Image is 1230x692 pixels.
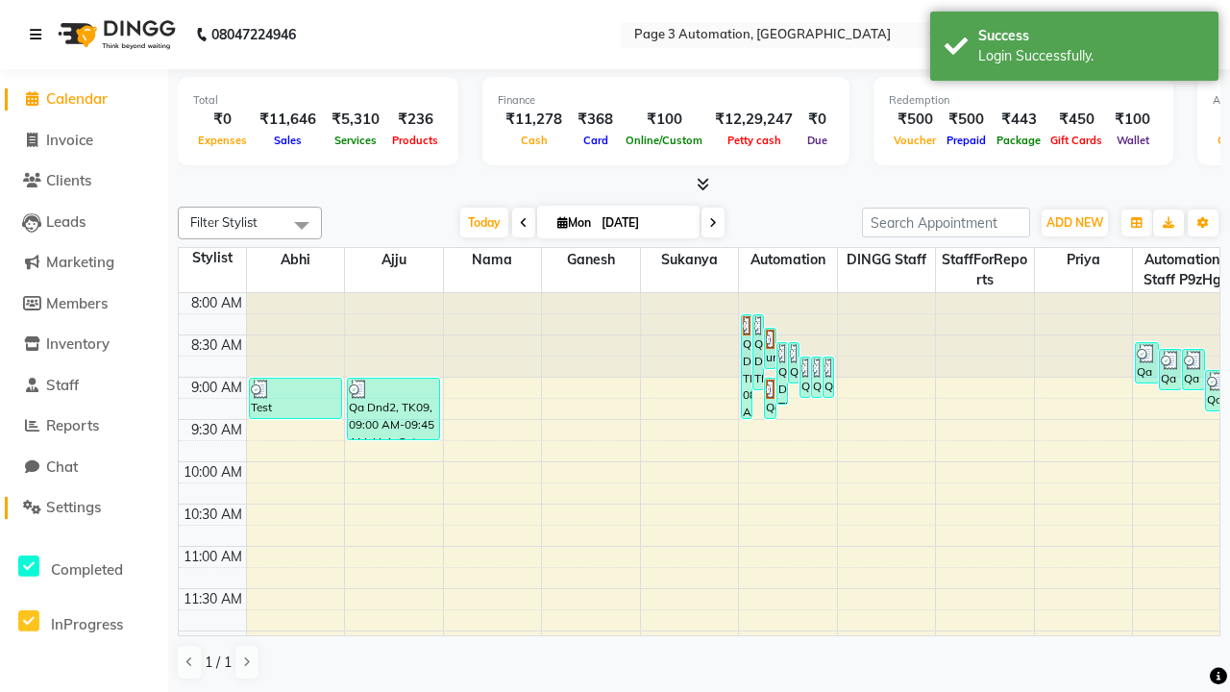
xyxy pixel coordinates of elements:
[723,134,786,147] span: Petty cash
[800,109,834,131] div: ₹0
[5,88,163,111] a: Calendar
[5,170,163,192] a: Clients
[205,653,232,673] span: 1 / 1
[187,293,246,313] div: 8:00 AM
[498,92,834,109] div: Finance
[553,215,596,230] span: Mon
[252,109,324,131] div: ₹11,646
[802,134,832,147] span: Due
[46,334,110,353] span: Inventory
[187,420,246,440] div: 9:30 AM
[247,248,345,272] span: Abhi
[936,248,1034,292] span: StaffForReports
[542,248,640,272] span: Ganesh
[765,329,775,368] div: undefined, TK16, 08:25 AM-08:55 AM, Hair cut Below 12 years (Boy)
[992,109,1045,131] div: ₹443
[641,248,739,272] span: Sukanya
[1112,134,1154,147] span: Wallet
[345,248,443,272] span: Ajju
[889,134,941,147] span: Voucher
[1206,371,1227,410] div: Qa Dnd2, TK28, 08:55 AM-09:25 AM, Hair cut Below 12 years (Boy)
[621,109,707,131] div: ₹100
[5,211,163,234] a: Leads
[753,315,763,389] div: Qa Dnd2, TK22, 08:15 AM-09:10 AM, Special Hair Wash- Men
[992,134,1045,147] span: Package
[387,134,443,147] span: Products
[187,378,246,398] div: 9:00 AM
[707,109,800,131] div: ₹12,29,247
[621,134,707,147] span: Online/Custom
[180,462,246,482] div: 10:00 AM
[193,134,252,147] span: Expenses
[941,109,992,131] div: ₹500
[5,130,163,152] a: Invoice
[1045,109,1107,131] div: ₹450
[1045,134,1107,147] span: Gift Cards
[5,497,163,519] a: Settings
[1046,215,1103,230] span: ADD NEW
[5,334,163,356] a: Inventory
[180,547,246,567] div: 11:00 AM
[978,46,1204,66] div: Login Successfully.
[46,498,101,516] span: Settings
[387,109,443,131] div: ₹236
[49,8,181,62] img: logo
[739,248,837,272] span: Automation
[193,109,252,131] div: ₹0
[193,92,443,109] div: Total
[978,26,1204,46] div: Success
[190,214,258,230] span: Filter Stylist
[330,134,381,147] span: Services
[444,248,542,272] span: Nama
[46,212,86,231] span: Leads
[180,505,246,525] div: 10:30 AM
[179,248,246,268] div: Stylist
[596,209,692,237] input: 2025-09-01
[250,379,341,418] div: Test DoNotDelete, TK11, 09:00 AM-09:30 AM, Hair Cut By Expert-Men
[862,208,1030,237] input: Search Appointment
[324,109,387,131] div: ₹5,310
[1042,210,1108,236] button: ADD NEW
[777,343,787,404] div: Qa Dnd2, TK26, 08:35 AM-09:20 AM, Hair Cut-Men
[46,376,79,394] span: Staff
[889,109,941,131] div: ₹500
[789,343,799,383] div: Qa Dnd2, TK18, 08:35 AM-09:05 AM, Hair cut Below 12 years (Boy)
[46,171,91,189] span: Clients
[1160,350,1181,389] div: Qa Dnd2, TK20, 08:40 AM-09:10 AM, Hair Cut By Expert-Men
[46,253,114,271] span: Marketing
[46,131,93,149] span: Invoice
[181,631,246,652] div: 12:00 PM
[269,134,307,147] span: Sales
[570,109,621,131] div: ₹368
[46,416,99,434] span: Reports
[1136,343,1157,383] div: Qa Dnd2, TK19, 08:35 AM-09:05 AM, Hair Cut By Expert-Men
[46,457,78,476] span: Chat
[5,293,163,315] a: Members
[348,379,439,439] div: Qa Dnd2, TK09, 09:00 AM-09:45 AM, Hair Cut-Men
[942,134,991,147] span: Prepaid
[742,315,751,418] div: Qa Dnd2, TK17, 08:15 AM-09:30 AM, Hair Cut By Expert-Men,Hair Cut-Men
[1035,248,1133,272] span: Priya
[5,457,163,479] a: Chat
[180,589,246,609] div: 11:30 AM
[578,134,613,147] span: Card
[765,379,775,418] div: Qa Dnd2, TK29, 09:00 AM-09:30 AM, Hair cut Below 12 years (Boy)
[498,109,570,131] div: ₹11,278
[838,248,936,272] span: DINGG Staff
[46,89,108,108] span: Calendar
[1107,109,1158,131] div: ₹100
[5,375,163,397] a: Staff
[5,252,163,274] a: Marketing
[889,92,1158,109] div: Redemption
[460,208,508,237] span: Today
[812,358,822,397] div: Qa Dnd2, TK24, 08:45 AM-09:15 AM, Hair Cut By Expert-Men
[5,415,163,437] a: Reports
[516,134,553,147] span: Cash
[187,335,246,356] div: 8:30 AM
[1183,350,1204,389] div: Qa Dnd2, TK21, 08:40 AM-09:10 AM, Hair cut Below 12 years (Boy)
[824,358,833,397] div: Qa Dnd2, TK25, 08:45 AM-09:15 AM, Hair Cut By Expert-Men
[800,358,810,397] div: Qa Dnd2, TK23, 08:45 AM-09:15 AM, Hair Cut By Expert-Men
[46,294,108,312] span: Members
[51,615,123,633] span: InProgress
[211,8,296,62] b: 08047224946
